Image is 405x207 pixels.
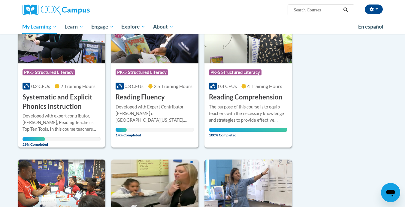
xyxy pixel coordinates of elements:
span: 4 Training Hours [247,83,282,89]
span: 100% Completed [209,128,287,137]
div: Main menu [14,20,392,34]
a: Course LogoPK-5 Structured Literacy0.4 CEUs4 Training Hours Reading ComprehensionThe purpose of t... [204,2,292,148]
span: Explore [121,23,145,30]
input: Search Courses [293,6,341,14]
iframe: Button to launch messaging window [381,183,400,202]
div: Your progress [23,137,45,141]
span: Learn [65,23,83,30]
span: About [153,23,174,30]
h3: Systematic and Explicit Phonics Instruction [23,93,101,111]
h3: Reading Fluency [116,93,165,102]
h3: Reading Comprehension [209,93,283,102]
div: The purpose of this course is to equip teachers with the necessary knowledge and strategies to pr... [209,104,287,123]
span: 0.3 CEUs [125,83,144,89]
span: 0.4 CEUs [218,83,237,89]
span: 2.5 Training Hours [154,83,192,89]
a: Learn [61,20,87,34]
div: Developed with expert contributor, [PERSON_NAME], Reading Teacherʹs Top Ten Tools. In this course... [23,113,101,132]
div: Developed with Expert Contributor, [PERSON_NAME] of [GEOGRAPHIC_DATA][US_STATE], [GEOGRAPHIC_DATA... [116,104,194,123]
img: Cox Campus [23,5,90,15]
span: PK-5 Structured Literacy [23,69,75,75]
a: Engage [87,20,118,34]
span: 2 Training Hours [60,83,95,89]
button: Search [341,6,350,14]
span: Engage [91,23,114,30]
span: 0.2 CEUs [31,83,50,89]
span: En español [358,23,383,30]
div: Your progress [116,128,127,132]
span: PK-5 Structured Literacy [209,69,261,75]
span: PK-5 Structured Literacy [116,69,168,75]
a: My Learning [19,20,61,34]
span: 14% Completed [116,128,127,137]
a: About [149,20,177,34]
button: Account Settings [365,5,383,14]
div: Your progress [209,128,287,132]
a: Explore [117,20,149,34]
span: 29% Completed [23,137,45,147]
a: Course LogoPK-5 Structured Literacy0.2 CEUs2 Training Hours Systematic and Explicit Phonics Instr... [18,2,105,148]
span: My Learning [22,23,57,30]
a: Course LogoPK-5 Structured Literacy0.3 CEUs2.5 Training Hours Reading FluencyDeveloped with Exper... [111,2,198,148]
a: Cox Campus [23,5,137,15]
a: En español [354,20,387,33]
